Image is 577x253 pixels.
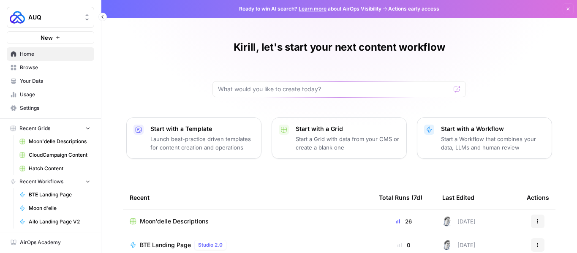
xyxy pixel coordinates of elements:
p: Start with a Template [150,125,254,133]
span: Ready to win AI search? about AirOps Visibility [239,5,381,13]
h1: Kirill, let's start your next content workflow [234,41,445,54]
span: Moon'delle Descriptions [29,138,90,145]
a: AirOps Academy [7,236,94,249]
a: Moon'delle Descriptions [130,217,365,226]
button: Workspace: AUQ [7,7,94,28]
span: CloudCampaign Content [29,151,90,159]
button: Start with a TemplateLaunch best-practice driven templates for content creation and operations [126,117,261,159]
p: Start a Workflow that combines your data, LLMs and human review [441,135,545,152]
span: Ailo Landing Page V2 [29,218,90,226]
span: Usage [20,91,90,98]
button: Start with a GridStart a Grid with data from your CMS or create a blank one [272,117,407,159]
p: Start a Grid with data from your CMS or create a blank one [296,135,400,152]
span: BTE Landing Page [29,191,90,199]
a: Your Data [7,74,94,88]
img: 28dbpmxwbe1lgts1kkshuof3rm4g [442,216,452,226]
a: Learn more [299,5,327,12]
span: Moon d'elle [29,204,90,212]
a: Home [7,47,94,61]
a: Usage [7,88,94,101]
span: New [41,33,53,42]
div: 0 [379,241,429,249]
p: Launch best-practice driven templates for content creation and operations [150,135,254,152]
a: Ailo Landing Page V2 [16,215,94,229]
div: Last Edited [442,186,474,209]
span: Recent Workflows [19,178,63,185]
div: [DATE] [442,216,476,226]
button: Recent Grids [7,122,94,135]
div: Recent [130,186,365,209]
span: Home [20,50,90,58]
a: BTE Landing PageStudio 2.0 [130,240,365,250]
span: BTE Landing Page [140,241,191,249]
span: Actions early access [388,5,439,13]
span: AirOps Academy [20,239,90,246]
span: Browse [20,64,90,71]
span: AUQ [28,13,79,22]
span: Moon'delle Descriptions [140,217,209,226]
div: 26 [379,217,429,226]
img: 28dbpmxwbe1lgts1kkshuof3rm4g [442,240,452,250]
a: CloudCampaign Content [16,148,94,162]
a: Moon d'elle [16,201,94,215]
a: Browse [7,61,94,74]
span: Studio 2.0 [198,241,223,249]
button: New [7,31,94,44]
p: Start with a Grid [296,125,400,133]
span: Recent Grids [19,125,50,132]
div: Actions [527,186,549,209]
img: AUQ Logo [10,10,25,25]
a: Moon'delle Descriptions [16,135,94,148]
div: Total Runs (7d) [379,186,422,209]
span: Your Data [20,77,90,85]
a: Settings [7,101,94,115]
span: Settings [20,104,90,112]
button: Recent Workflows [7,175,94,188]
p: Start with a Workflow [441,125,545,133]
button: Start with a WorkflowStart a Workflow that combines your data, LLMs and human review [417,117,552,159]
div: [DATE] [442,240,476,250]
a: Hatch Content [16,162,94,175]
a: BTE Landing Page [16,188,94,201]
input: What would you like to create today? [218,85,450,93]
span: Hatch Content [29,165,90,172]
